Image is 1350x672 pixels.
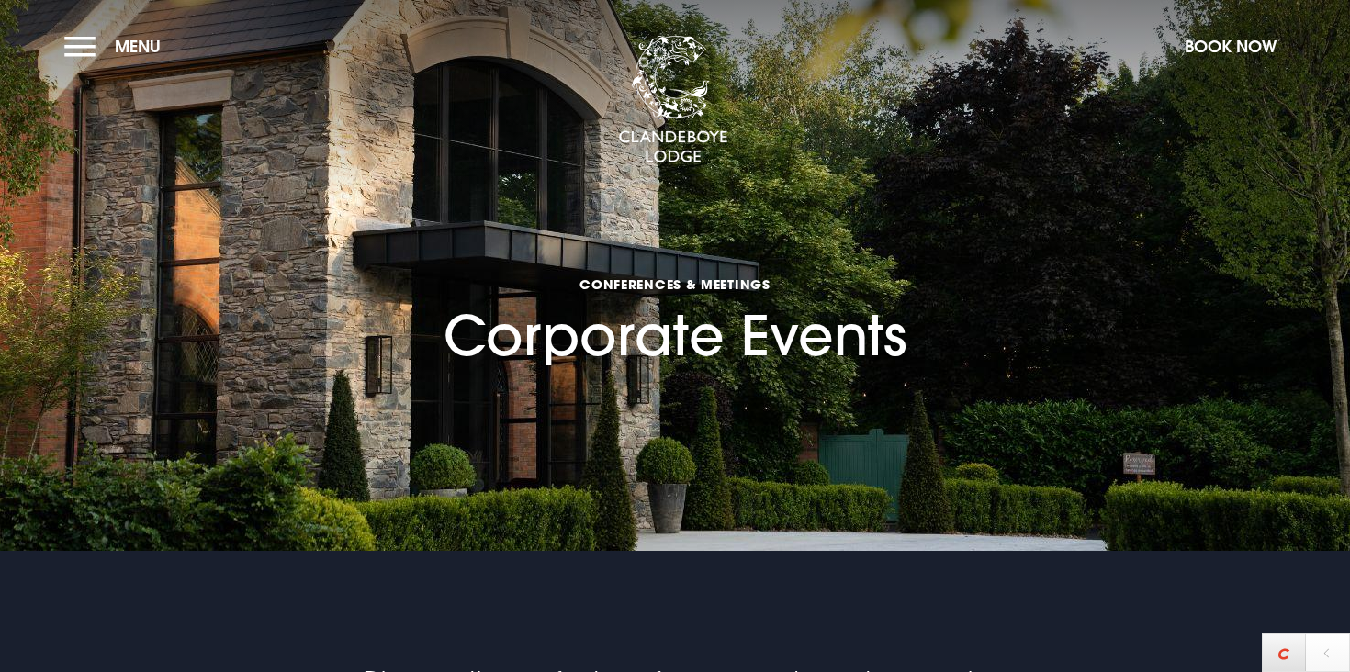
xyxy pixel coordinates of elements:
[444,192,906,368] h1: Corporate Events
[1176,27,1286,66] button: Book Now
[444,275,906,293] span: Conferences & Meetings
[618,36,728,164] img: Clandeboye Lodge
[64,27,170,66] button: Menu
[1270,640,1298,667] img: Yii
[115,36,161,57] span: Menu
